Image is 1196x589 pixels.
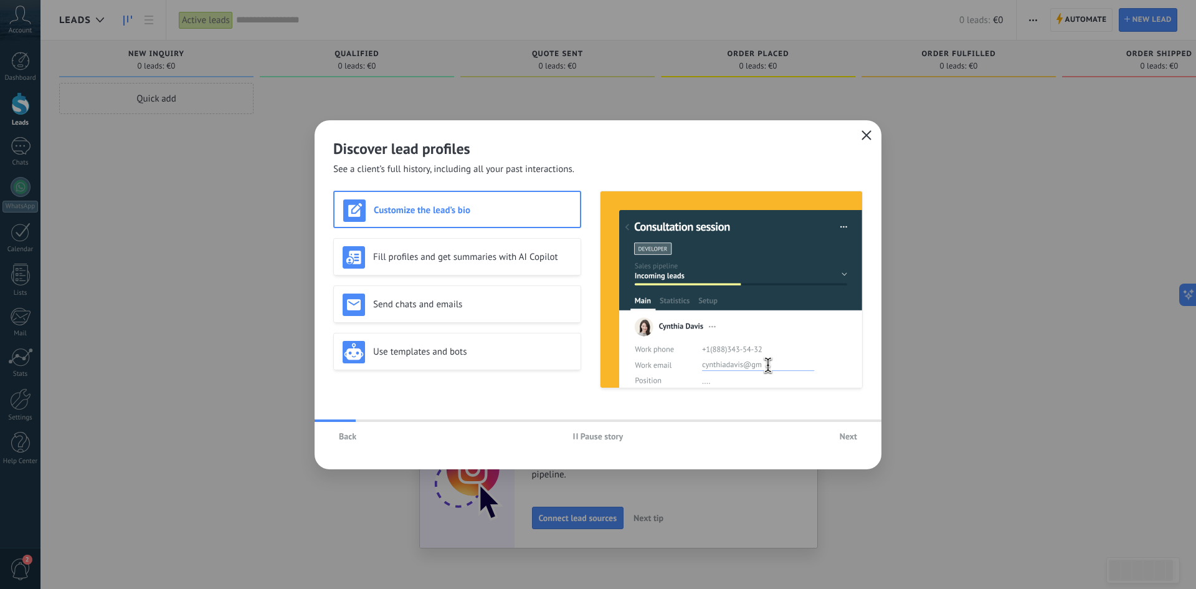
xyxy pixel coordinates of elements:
[834,427,863,446] button: Next
[373,346,572,358] h3: Use templates and bots
[339,432,356,441] span: Back
[333,139,863,158] h2: Discover lead profiles
[333,163,574,176] span: See a client’s full history, including all your past interactions.
[567,427,629,446] button: Pause story
[581,432,624,441] span: Pause story
[374,204,571,216] h3: Customize the lead’s bio
[373,251,572,263] h3: Fill profiles and get summaries with AI Copilot
[373,299,572,310] h3: Send chats and emails
[840,432,857,441] span: Next
[333,427,362,446] button: Back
